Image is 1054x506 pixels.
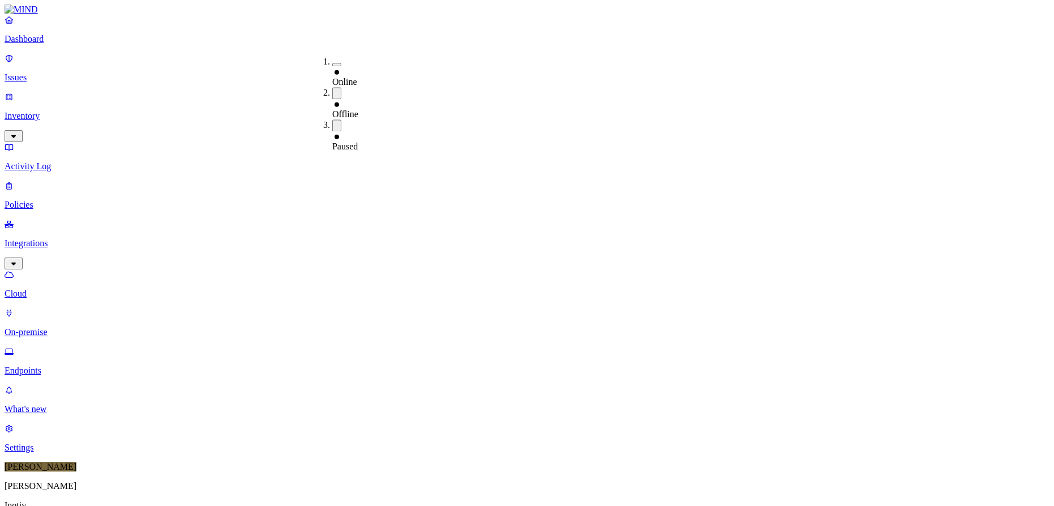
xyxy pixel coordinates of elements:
img: MIND [5,5,38,15]
a: What's new [5,385,1049,414]
p: Activity Log [5,161,1049,171]
p: Endpoints [5,366,1049,376]
a: Cloud [5,269,1049,299]
p: Policies [5,200,1049,210]
p: Issues [5,72,1049,83]
p: Integrations [5,238,1049,248]
p: [PERSON_NAME] [5,481,1049,491]
p: On-premise [5,327,1049,337]
p: What's new [5,404,1049,414]
a: Policies [5,181,1049,210]
a: Integrations [5,219,1049,268]
p: Settings [5,443,1049,453]
a: Issues [5,53,1049,83]
a: Inventory [5,92,1049,140]
a: MIND [5,5,1049,15]
a: Dashboard [5,15,1049,44]
a: On-premise [5,308,1049,337]
p: Dashboard [5,34,1049,44]
p: Cloud [5,289,1049,299]
a: Settings [5,423,1049,453]
p: Inventory [5,111,1049,121]
a: Activity Log [5,142,1049,171]
a: Endpoints [5,346,1049,376]
span: [PERSON_NAME] [5,462,76,471]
